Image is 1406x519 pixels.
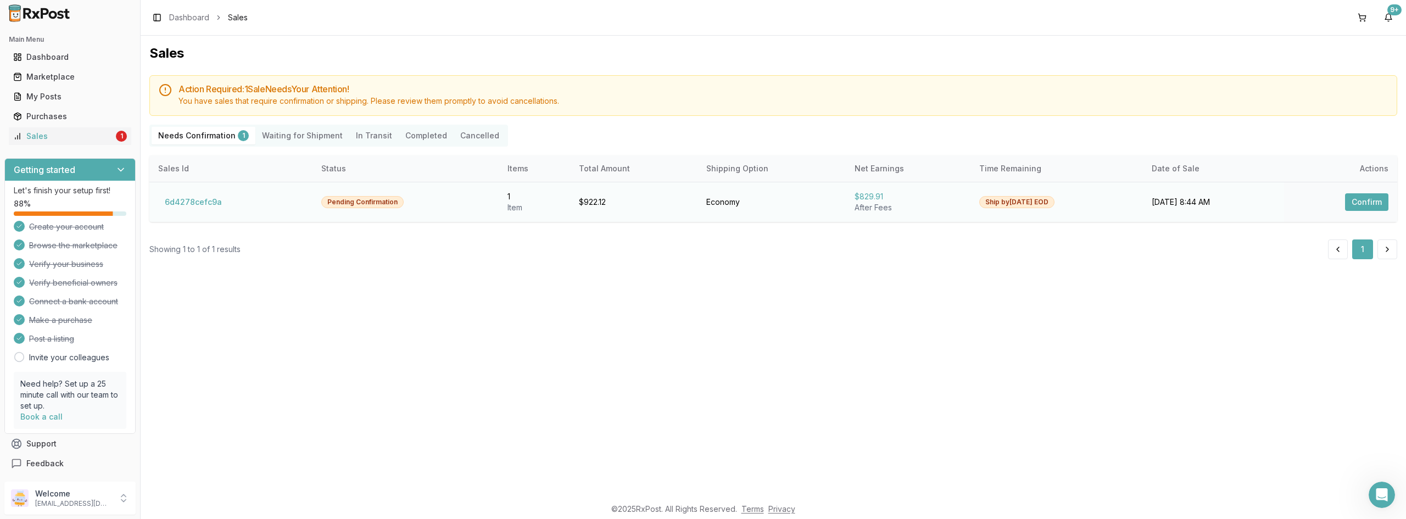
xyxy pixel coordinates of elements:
span: Post a listing [29,333,74,344]
th: Date of Sale [1143,155,1284,182]
div: Sales [13,131,114,142]
iframe: Intercom live chat [1369,482,1395,508]
span: Make a purchase [29,315,92,326]
div: Economy [706,197,837,208]
span: Connect a bank account [29,296,118,307]
button: Marketplace [4,68,136,86]
button: Completed [399,127,454,144]
th: Items [499,155,570,182]
span: Verify beneficial owners [29,277,118,288]
button: 9+ [1380,9,1397,26]
a: Invite your colleagues [29,352,109,363]
div: Ship by [DATE] EOD [979,196,1054,208]
th: Time Remaining [970,155,1143,182]
span: Verify your business [29,259,103,270]
a: Marketplace [9,67,131,87]
button: Sales1 [4,127,136,145]
h5: Action Required: 1 Sale Need s Your Attention! [178,85,1388,93]
a: Dashboard [169,12,209,23]
button: 6d4278cefc9a [158,193,228,211]
button: Purchases [4,108,136,125]
div: Purchases [13,111,127,122]
p: Let's finish your setup first! [14,185,126,196]
a: Privacy [768,504,795,514]
th: Net Earnings [846,155,970,182]
div: Marketplace [13,71,127,82]
th: Total Amount [570,155,698,182]
p: [EMAIL_ADDRESS][DOMAIN_NAME] [35,499,111,508]
div: Pending Confirmation [321,196,404,208]
div: Item [507,202,561,213]
span: Create your account [29,221,104,232]
button: My Posts [4,88,136,105]
th: Status [313,155,498,182]
a: Book a call [20,412,63,421]
button: Cancelled [454,127,506,144]
div: 1 [507,191,561,202]
button: Feedback [4,454,136,473]
th: Shipping Option [698,155,846,182]
p: Need help? Set up a 25 minute call with our team to set up. [20,378,120,411]
button: Needs Confirmation [152,127,255,144]
div: 1 [238,130,249,141]
button: Waiting for Shipment [255,127,349,144]
p: Welcome [35,488,111,499]
a: Dashboard [9,47,131,67]
div: 9+ [1387,4,1402,15]
button: Dashboard [4,48,136,66]
span: Browse the marketplace [29,240,118,251]
a: Purchases [9,107,131,126]
button: Confirm [1345,193,1388,211]
div: $922.12 [579,197,689,208]
button: In Transit [349,127,399,144]
button: Support [4,434,136,454]
h2: Main Menu [9,35,131,44]
div: [DATE] 8:44 AM [1152,197,1275,208]
a: My Posts [9,87,131,107]
div: After Fees [855,202,962,213]
a: Terms [741,504,764,514]
img: RxPost Logo [4,4,75,22]
div: You have sales that require confirmation or shipping. Please review them promptly to avoid cancel... [178,96,1388,107]
h1: Sales [149,44,1397,62]
img: User avatar [11,489,29,507]
span: Sales [228,12,248,23]
h3: Getting started [14,163,75,176]
nav: breadcrumb [169,12,248,23]
div: Dashboard [13,52,127,63]
div: Showing 1 to 1 of 1 results [149,244,241,255]
button: 1 [1352,239,1373,259]
th: Actions [1284,155,1397,182]
span: Feedback [26,458,64,469]
div: My Posts [13,91,127,102]
th: Sales Id [149,155,313,182]
div: 1 [116,131,127,142]
div: $829.91 [855,191,962,202]
span: 88 % [14,198,31,209]
a: Sales1 [9,126,131,146]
